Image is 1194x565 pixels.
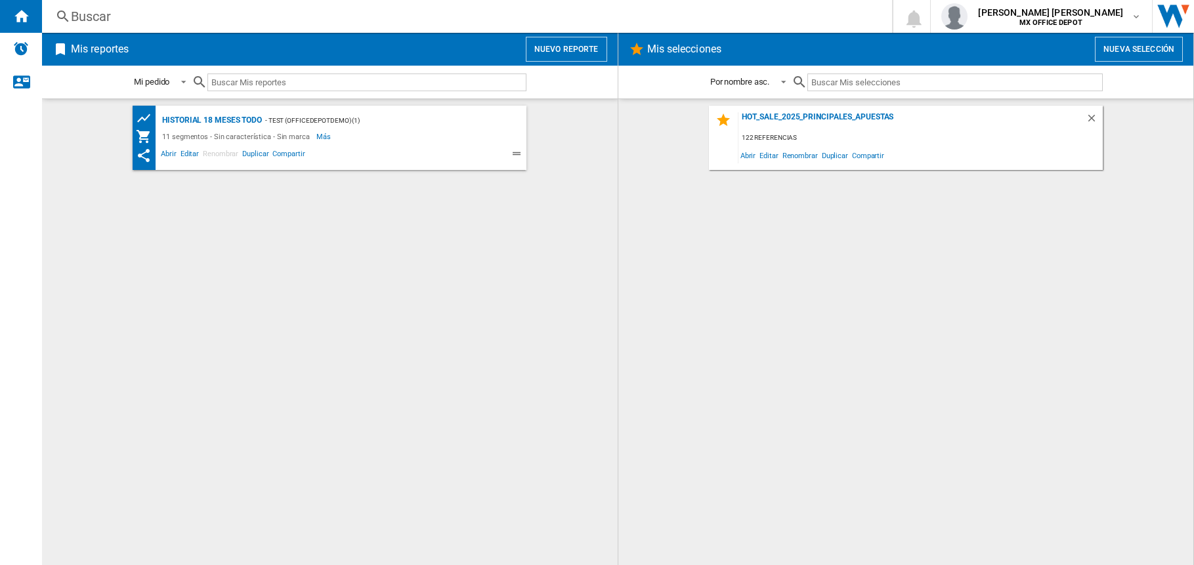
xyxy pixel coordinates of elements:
span: Más [316,129,333,144]
input: Buscar Mis reportes [207,73,526,91]
input: Buscar Mis selecciones [807,73,1102,91]
button: Nuevo reporte [526,37,607,62]
span: Compartir [270,148,307,163]
span: [PERSON_NAME] [PERSON_NAME] [978,6,1123,19]
div: Buscar [71,7,858,26]
div: Mi colección [136,129,159,144]
span: Renombrar [780,146,820,164]
span: Compartir [850,146,886,164]
div: Cuadrícula de precios de productos [136,110,159,127]
div: 122 referencias [738,130,1103,146]
div: historial 18 meses TODO [159,112,262,129]
b: MX OFFICE DEPOT [1019,18,1082,27]
img: alerts-logo.svg [13,41,29,56]
div: Mi pedido [134,77,169,87]
ng-md-icon: Este reporte se ha compartido contigo [136,148,152,163]
div: hot_sale_2025_principales_apuestas [738,112,1086,130]
div: Borrar [1086,112,1103,130]
span: Editar [757,146,780,164]
span: Abrir [159,148,179,163]
div: - test (officedepotdemo) (1) [262,112,500,129]
span: Renombrar [201,148,240,163]
span: Duplicar [240,148,270,163]
h2: Mis selecciones [645,37,725,62]
div: Por nombre asc. [710,77,770,87]
div: 11 segmentos - Sin característica - Sin marca [159,129,316,144]
span: Editar [179,148,201,163]
button: Nueva selección [1095,37,1183,62]
span: Duplicar [820,146,850,164]
span: Abrir [738,146,758,164]
h2: Mis reportes [68,37,131,62]
img: profile.jpg [941,3,968,30]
